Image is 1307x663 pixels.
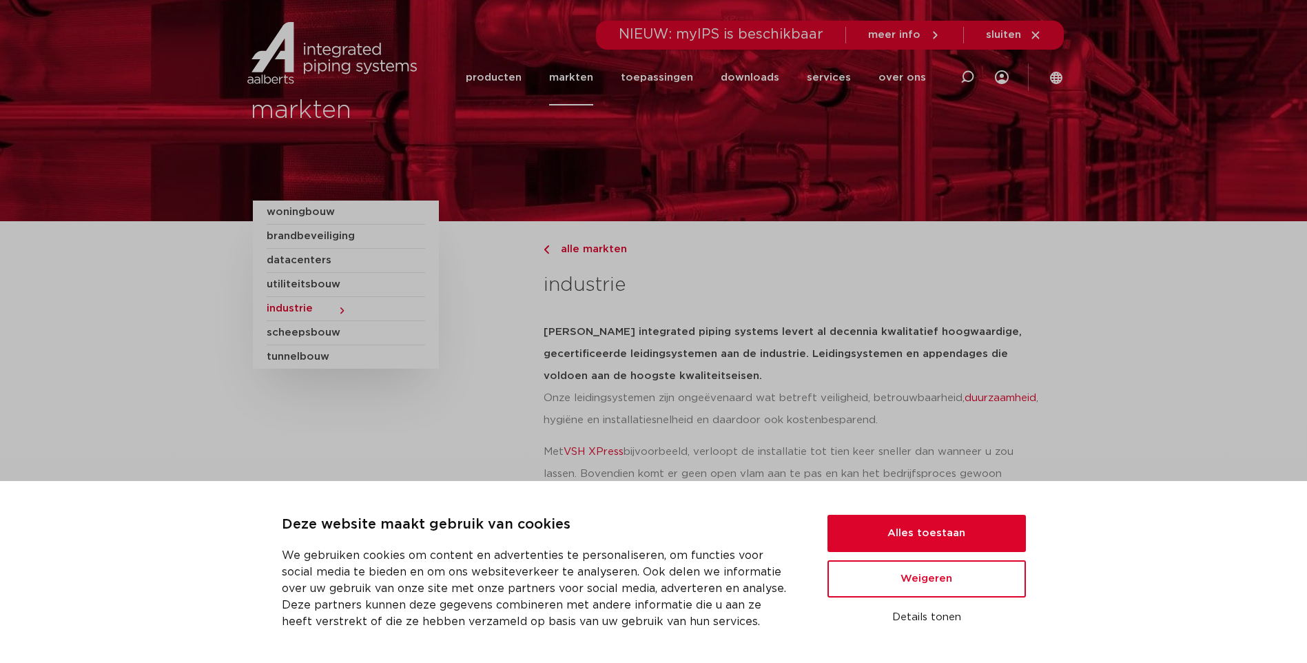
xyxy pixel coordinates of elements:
div: my IPS [995,50,1009,105]
button: Details tonen [827,606,1026,629]
a: over ons [878,50,926,105]
span: meer info [868,30,920,40]
p: Met bijvoorbeeld, verloopt de installatie tot tien keer sneller dan wanneer u zou lassen. Bovendi... [544,441,1054,529]
a: downloads [721,50,779,105]
span: sluiten [986,30,1021,40]
a: alle markten [544,241,1054,258]
nav: Menu [466,50,926,105]
p: Deze website maakt gebruik van cookies [282,514,794,536]
a: producten [466,50,522,105]
a: meer info [868,29,941,41]
h5: [PERSON_NAME] integrated piping systems levert al decennia kwalitatief hoogwaardige, gecertificee... [544,321,1054,387]
a: woningbouw [267,201,425,225]
a: services [807,50,851,105]
a: sluiten [986,29,1042,41]
a: industrie [267,297,425,321]
p: We gebruiken cookies om content en advertenties te personaliseren, om functies voor social media ... [282,547,794,630]
a: markten [549,50,593,105]
img: chevron-right.svg [544,245,549,254]
a: utiliteitsbouw [267,273,425,297]
span: alle markten [553,244,627,254]
h3: industrie [544,272,1054,299]
a: toepassingen [621,50,693,105]
span: NIEUW: myIPS is beschikbaar [619,28,823,41]
a: brandbeveiliging [267,225,425,249]
a: VSH XPress [564,447,624,457]
a: scheepsbouw [267,321,425,345]
button: Alles toestaan [827,515,1026,552]
p: Onze leidingsystemen zijn ongeëvenaard wat betreft veiligheid, betrouwbaarheid, , hygiëne en inst... [544,387,1054,431]
h2: markten [251,94,647,127]
a: duurzaamheid [965,393,1036,403]
a: datacenters [267,249,425,273]
a: tunnelbouw [267,345,425,369]
button: Weigeren [827,560,1026,598]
